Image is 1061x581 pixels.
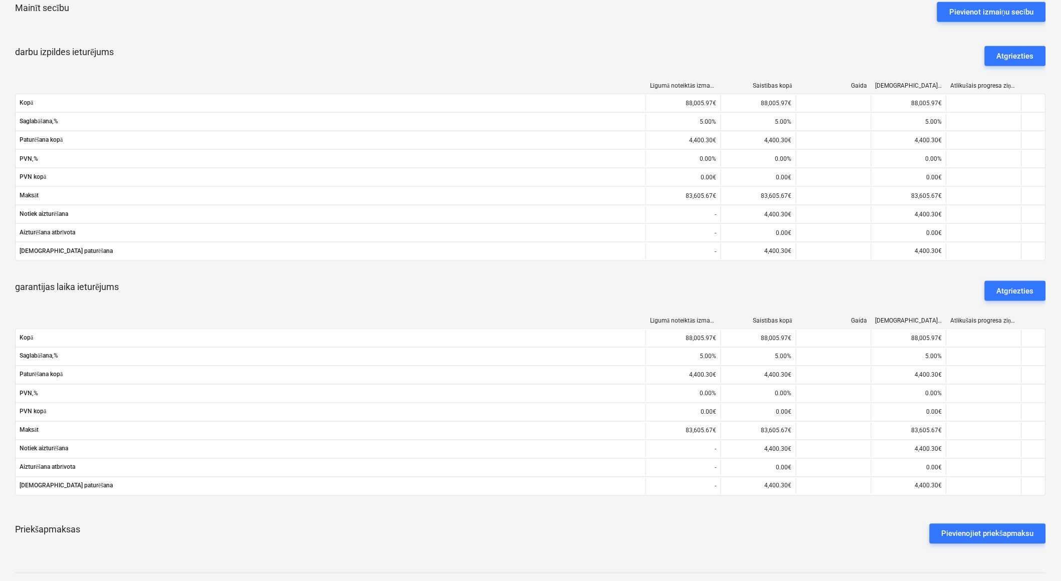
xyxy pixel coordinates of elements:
span: Kopā [20,99,642,107]
div: 0.00€ [646,404,721,420]
div: - [646,206,721,222]
iframe: Chat Widget [1011,533,1061,581]
div: 5.00% [871,349,946,365]
div: 5.00% [721,349,796,365]
button: Atgriezties [985,281,1046,301]
p: 4,400.30€ [915,247,942,255]
div: 88,005.97€ [721,95,796,111]
span: PVN kopā [20,173,642,181]
div: Pievienot izmaiņu secību [949,6,1034,19]
div: 83,605.67€ [721,423,796,439]
div: 4,400.30€ [721,441,796,457]
div: Saistības kopā [725,317,792,325]
div: 4,400.30€ [646,367,721,383]
div: 4,400.30€ [646,132,721,148]
div: 0.00€ [721,169,796,185]
span: PVN,% [20,155,642,162]
div: 4,400.30€ [871,206,946,222]
div: [DEMOGRAPHIC_DATA] izmaksas [876,82,943,89]
div: 5.00% [646,114,721,130]
span: Notiek aizturēšana [20,445,642,453]
p: 4,400.30€ [765,247,792,255]
div: 88,005.97€ [871,330,946,346]
p: Mainīt secību [15,2,69,14]
div: 5.00% [646,349,721,365]
span: Notiek aizturēšana [20,210,642,218]
span: Paturēšana kopā [20,371,642,379]
p: garantijas laika ieturējums [15,281,119,301]
button: Pievienojiet priekšapmaksu [930,524,1046,544]
p: darbu izpildes ieturējums [15,46,114,66]
div: - [646,243,721,259]
div: - [646,460,721,476]
div: Saistības kopā [725,82,792,90]
div: 4,400.30€ [871,441,946,457]
div: Atgriezties [997,284,1034,298]
span: Aizturēšana atbrīvota [20,229,642,236]
div: 0.00% [871,386,946,402]
div: 0.00% [721,386,796,402]
div: 4,400.30€ [871,367,946,383]
div: Atlikušais progresa ziņojums [951,82,1018,90]
div: - [646,441,721,457]
div: [DEMOGRAPHIC_DATA] izmaksas [876,317,943,324]
span: PVN,% [20,390,642,397]
div: 88,005.97€ [646,330,721,346]
div: 0.00€ [721,225,796,241]
div: Atgriezties [997,50,1034,63]
div: 0.00€ [871,404,946,420]
p: 4,400.30€ [765,482,792,490]
div: 0.00€ [721,460,796,476]
span: Aizturēšana atbrīvota [20,464,642,471]
button: Atgriezties [985,46,1046,66]
span: Saglabāšana,% [20,353,642,360]
div: 0.00€ [871,225,946,241]
span: PVN kopā [20,408,642,416]
button: Pievienot izmaiņu secību [937,2,1046,22]
span: Kopā [20,334,642,342]
div: 0.00% [646,151,721,167]
span: [DEMOGRAPHIC_DATA] paturēšana [20,247,642,255]
div: 83,605.67€ [646,188,721,204]
div: Līgumā noteiktās izmaksas [650,317,717,325]
div: 4,400.30€ [721,367,796,383]
div: 4,400.30€ [721,206,796,222]
span: [DEMOGRAPHIC_DATA] paturēšana [20,482,642,490]
div: 0.00% [871,151,946,167]
div: 0.00% [721,151,796,167]
div: 4,400.30€ [721,132,796,148]
div: Atlikušais progresa ziņojums [951,317,1018,325]
div: 5.00% [871,114,946,130]
div: Gaida [800,317,868,324]
div: 88,005.97€ [871,95,946,111]
span: Paturēšana kopā [20,136,642,144]
span: Maksāt [20,427,642,434]
div: 0.00€ [871,460,946,476]
p: 4,400.30€ [915,482,942,490]
div: 0.00€ [871,169,946,185]
div: - [646,478,721,494]
div: 83,605.67€ [871,423,946,439]
div: Gaida [800,82,868,89]
div: Pievienojiet priekšapmaksu [942,527,1034,540]
div: 83,605.67€ [871,188,946,204]
div: 5.00% [721,114,796,130]
p: Priekšapmaksas [15,524,80,544]
span: Maksāt [20,192,642,199]
div: 0.00% [646,386,721,402]
div: Līgumā noteiktās izmaksas [650,82,717,90]
div: 88,005.97€ [721,330,796,346]
div: 83,605.67€ [646,423,721,439]
div: 0.00€ [646,169,721,185]
div: - [646,225,721,241]
div: 4,400.30€ [871,132,946,148]
div: 83,605.67€ [721,188,796,204]
div: 88,005.97€ [646,95,721,111]
div: 0.00€ [721,404,796,420]
span: Saglabāšana,% [20,118,642,125]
